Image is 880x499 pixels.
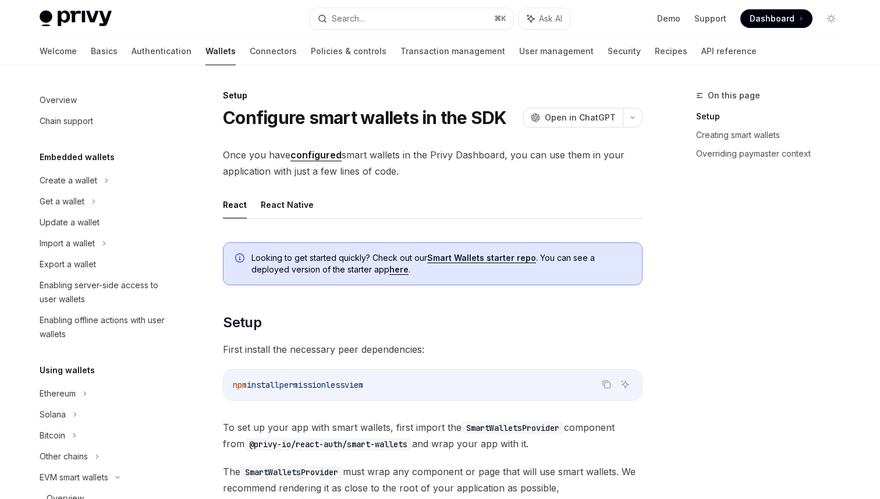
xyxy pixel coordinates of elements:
[132,37,191,65] a: Authentication
[30,254,179,275] a: Export a wallet
[40,37,77,65] a: Welcome
[608,37,641,65] a: Security
[223,107,507,128] h1: Configure smart wallets in the SDK
[223,90,643,101] div: Setup
[389,264,409,275] a: here
[519,8,570,29] button: Ask AI
[30,111,179,132] a: Chain support
[519,37,594,65] a: User management
[599,377,614,392] button: Copy the contents from the code block
[310,8,513,29] button: Search...⌘K
[235,253,247,265] svg: Info
[251,252,630,275] span: Looking to get started quickly? Check out our . You can see a deployed version of the starter app .
[30,275,179,310] a: Enabling server-side access to user wallets
[40,236,95,250] div: Import a wallet
[40,257,96,271] div: Export a wallet
[40,429,65,443] div: Bitcoin
[205,37,236,65] a: Wallets
[247,380,279,390] span: install
[290,149,342,161] a: configured
[40,174,97,187] div: Create a wallet
[400,37,505,65] a: Transaction management
[40,93,77,107] div: Overview
[30,90,179,111] a: Overview
[708,89,760,102] span: On this page
[494,14,506,23] span: ⌘ K
[261,191,314,218] button: React Native
[223,191,247,218] button: React
[657,13,680,24] a: Demo
[40,194,84,208] div: Get a wallet
[696,144,850,163] a: Overriding paymaster context
[223,313,261,332] span: Setup
[40,313,172,341] div: Enabling offline actions with user wallets
[40,470,108,484] div: EVM smart wallets
[332,12,364,26] div: Search...
[240,466,343,479] code: SmartWalletsProvider
[223,341,643,358] span: First install the necessary peer dependencies:
[40,450,88,463] div: Other chains
[462,422,564,434] code: SmartWalletsProvider
[40,10,112,27] img: light logo
[694,13,726,24] a: Support
[223,147,643,179] span: Once you have smart wallets in the Privy Dashboard, you can use them in your application with jus...
[345,380,363,390] span: viem
[244,438,412,451] code: @privy-io/react-auth/smart-wallets
[40,215,100,229] div: Update a wallet
[523,108,623,128] button: Open in ChatGPT
[40,114,93,128] div: Chain support
[40,387,76,401] div: Ethereum
[40,278,172,306] div: Enabling server-side access to user wallets
[250,37,297,65] a: Connectors
[618,377,633,392] button: Ask AI
[822,9,840,28] button: Toggle dark mode
[30,212,179,233] a: Update a wallet
[40,408,66,422] div: Solana
[427,253,536,263] a: Smart Wallets starter repo
[40,363,95,377] h5: Using wallets
[545,112,616,123] span: Open in ChatGPT
[40,150,115,164] h5: Embedded wallets
[311,37,386,65] a: Policies & controls
[30,310,179,345] a: Enabling offline actions with user wallets
[539,13,562,24] span: Ask AI
[655,37,687,65] a: Recipes
[279,380,345,390] span: permissionless
[223,419,643,452] span: To set up your app with smart wallets, first import the component from and wrap your app with it.
[233,380,247,390] span: npm
[740,9,812,28] a: Dashboard
[701,37,757,65] a: API reference
[696,126,850,144] a: Creating smart wallets
[750,13,794,24] span: Dashboard
[696,107,850,126] a: Setup
[91,37,118,65] a: Basics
